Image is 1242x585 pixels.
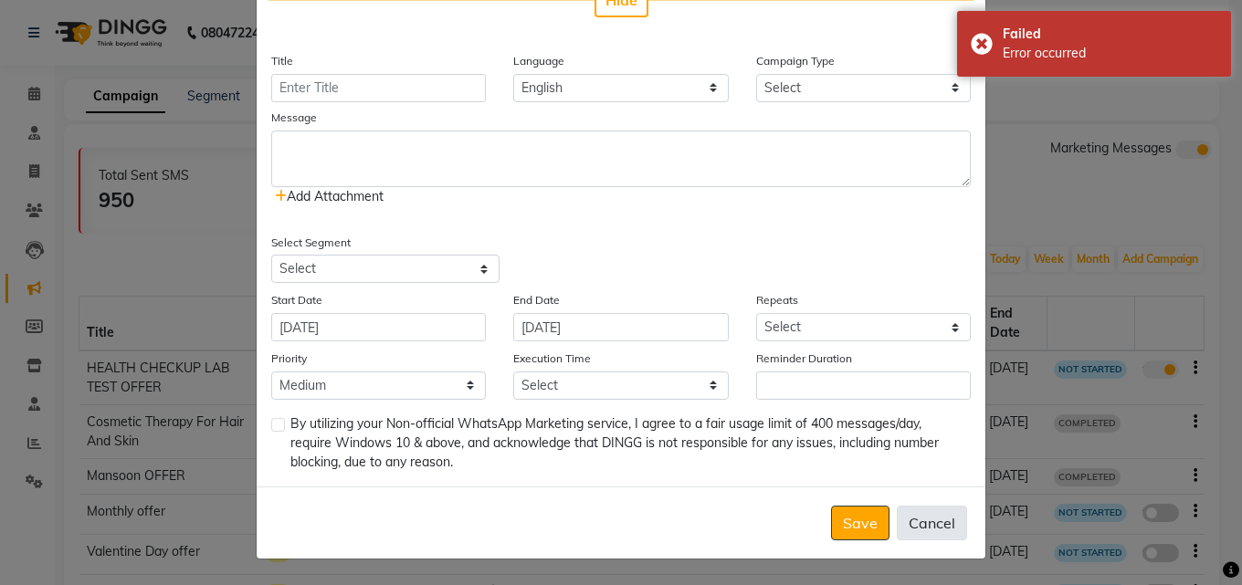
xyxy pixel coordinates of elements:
[1003,44,1217,63] div: Error occurred
[513,350,591,367] label: Execution Time
[756,292,798,308] label: Repeats
[513,53,564,69] label: Language
[513,292,560,308] label: End Date
[275,188,384,204] span: Add Attachment
[290,414,956,472] span: By utilizing your Non-official WhatsApp Marketing service, I agree to a fair usage limit of 400 m...
[756,350,852,367] label: Reminder Duration
[271,292,322,308] label: Start Date
[271,74,486,102] input: Enter Title
[1003,25,1217,44] div: Failed
[271,53,293,69] label: Title
[271,235,351,251] label: Select Segment
[756,53,835,69] label: Campaign Type
[831,506,889,540] button: Save
[897,506,967,540] button: Cancel
[271,350,307,367] label: Priority
[271,110,317,126] label: Message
